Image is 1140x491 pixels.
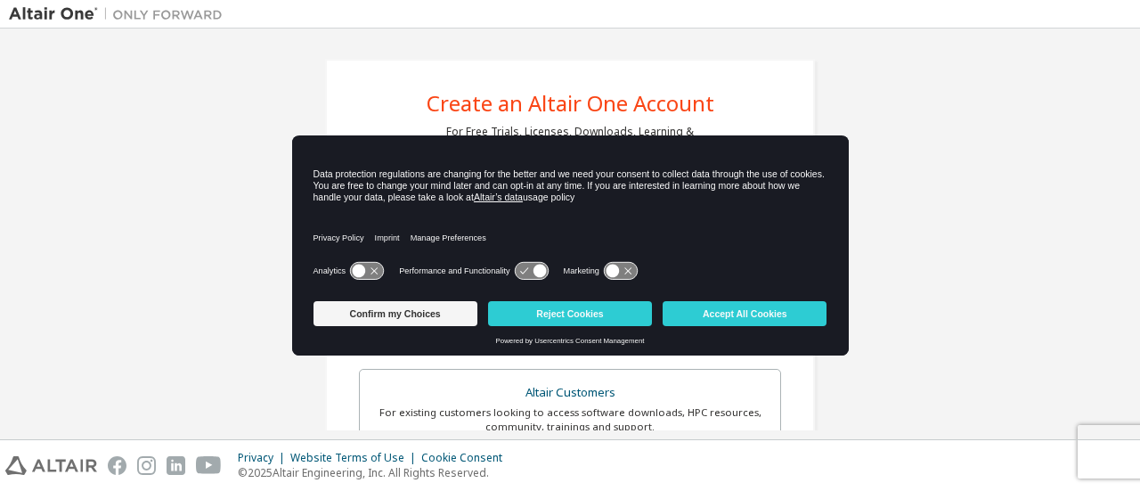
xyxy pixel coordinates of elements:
[290,451,421,465] div: Website Terms of Use
[427,93,714,114] div: Create an Altair One Account
[446,125,694,153] div: For Free Trials, Licenses, Downloads, Learning & Documentation and so much more.
[421,451,513,465] div: Cookie Consent
[196,456,222,475] img: youtube.svg
[238,451,290,465] div: Privacy
[108,456,126,475] img: facebook.svg
[370,381,769,405] div: Altair Customers
[9,5,232,23] img: Altair One
[5,456,97,475] img: altair_logo.svg
[137,456,156,475] img: instagram.svg
[370,405,769,434] div: For existing customers looking to access software downloads, HPC resources, community, trainings ...
[238,465,513,480] p: © 2025 Altair Engineering, Inc. All Rights Reserved.
[167,456,185,475] img: linkedin.svg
